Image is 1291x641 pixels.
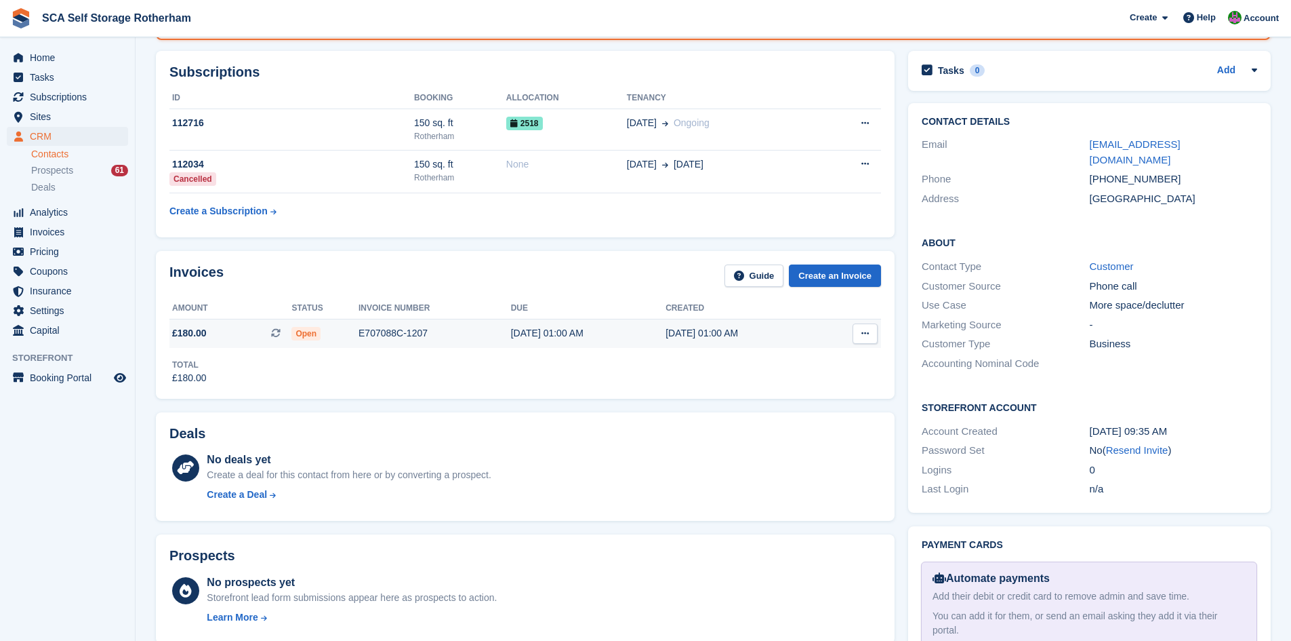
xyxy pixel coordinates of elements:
a: menu [7,301,128,320]
th: Booking [414,88,506,109]
div: 112034 [169,157,414,172]
span: Create [1130,11,1157,24]
a: Create a Subscription [169,199,276,224]
a: menu [7,281,128,300]
a: Create a Deal [207,488,491,502]
a: menu [7,242,128,261]
div: £180.00 [172,371,207,385]
span: Coupons [30,262,111,281]
a: [EMAIL_ADDRESS][DOMAIN_NAME] [1090,138,1181,166]
div: Add their debit or credit card to remove admin and save time. [933,589,1246,604]
span: Sites [30,107,111,126]
span: Capital [30,321,111,340]
span: Account [1244,12,1279,25]
div: Address [922,191,1089,207]
a: menu [7,368,128,387]
a: menu [7,107,128,126]
th: ID [169,88,414,109]
span: Invoices [30,222,111,241]
a: Guide [724,265,784,287]
a: Add [1217,63,1235,79]
a: menu [7,321,128,340]
th: Invoice number [358,298,511,319]
div: Customer Type [922,336,1089,352]
span: 2518 [506,117,543,130]
div: Phone [922,172,1089,187]
div: 112716 [169,116,414,130]
a: Create an Invoice [789,265,881,287]
a: menu [7,262,128,281]
div: No [1090,443,1257,459]
img: Sarah Race [1228,11,1242,24]
div: Rotherham [414,130,506,142]
th: Created [665,298,820,319]
div: [DATE] 09:35 AM [1090,424,1257,440]
div: Create a deal for this contact from here or by converting a prospect. [207,468,491,482]
a: Resend Invite [1106,444,1168,456]
span: £180.00 [172,326,207,341]
div: [PHONE_NUMBER] [1090,172,1257,187]
span: Booking Portal [30,368,111,387]
div: 61 [111,165,128,176]
a: Prospects 61 [31,163,128,178]
div: You can add it for them, or send an email asking they add it via their portal. [933,609,1246,638]
h2: Contact Details [922,117,1257,128]
th: Status [291,298,358,319]
div: No deals yet [207,452,491,468]
span: Pricing [30,242,111,261]
a: menu [7,68,128,87]
div: Password Set [922,443,1089,459]
div: - [1090,317,1257,333]
span: Help [1197,11,1216,24]
h2: Prospects [169,548,235,564]
div: Use Case [922,298,1089,313]
h2: Deals [169,426,205,442]
div: 150 sq. ft [414,116,506,130]
div: [DATE] 01:00 AM [511,326,665,341]
a: menu [7,127,128,146]
div: Storefront lead form submissions appear here as prospects to action. [207,591,497,605]
span: [DATE] [627,157,657,172]
a: SCA Self Storage Rotherham [37,7,197,29]
div: Business [1090,336,1257,352]
div: Automate payments [933,570,1246,587]
span: [DATE] [674,157,703,172]
a: Preview store [112,370,128,386]
div: [GEOGRAPHIC_DATA] [1090,191,1257,207]
div: Cancelled [169,172,216,186]
a: menu [7,203,128,222]
a: Customer [1090,260,1134,272]
div: Phone call [1090,279,1257,294]
h2: Tasks [938,64,964,77]
h2: Invoices [169,265,224,287]
div: Rotherham [414,172,506,184]
a: Learn More [207,610,497,625]
div: Contact Type [922,259,1089,275]
a: Deals [31,180,128,195]
span: Tasks [30,68,111,87]
th: Allocation [506,88,627,109]
a: menu [7,88,128,106]
span: Ongoing [674,117,710,128]
th: Due [511,298,665,319]
span: Settings [30,301,111,320]
div: Account Created [922,424,1089,440]
div: Create a Deal [207,488,267,502]
span: Analytics [30,203,111,222]
span: ( ) [1103,444,1172,456]
div: Last Login [922,482,1089,497]
span: Prospects [31,164,73,177]
img: stora-icon-8386f47178a22dfd0bd8f6a31ec36ba5ce8667c1dd55bd0f319d3a0aa187defe.svg [11,8,31,28]
div: Email [922,137,1089,168]
span: Subscriptions [30,88,111,106]
div: n/a [1090,482,1257,497]
div: 0 [970,64,985,77]
span: Open [291,327,321,341]
div: No prospects yet [207,575,497,591]
span: Insurance [30,281,111,300]
a: Contacts [31,148,128,161]
a: menu [7,48,128,67]
div: [DATE] 01:00 AM [665,326,820,341]
span: [DATE] [627,116,657,130]
h2: Payment cards [922,540,1257,551]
